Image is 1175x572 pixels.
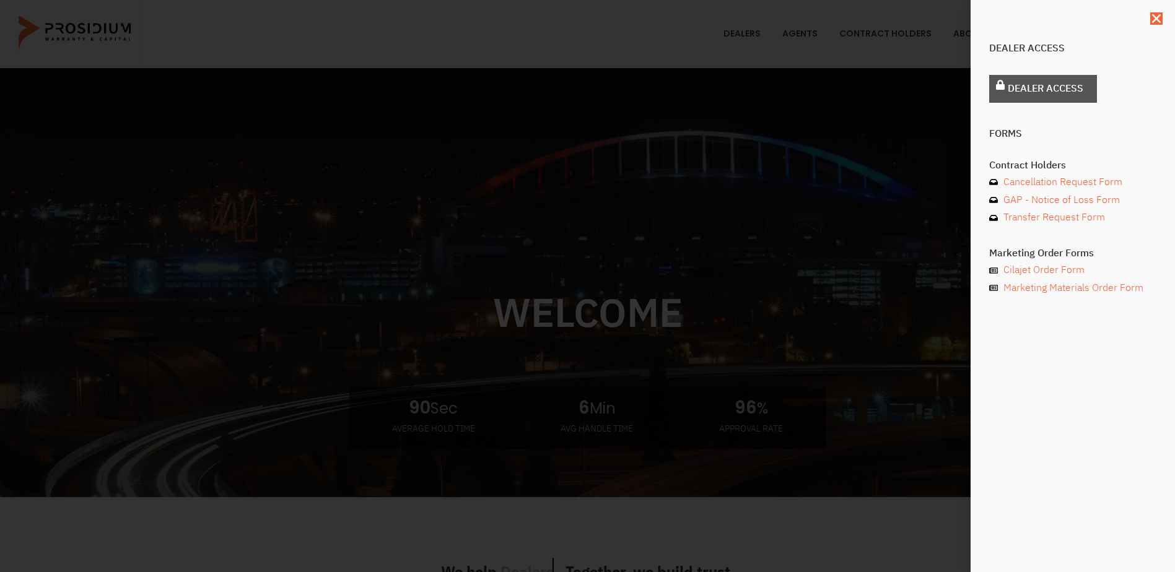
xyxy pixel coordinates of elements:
[989,75,1097,103] a: Dealer Access
[989,248,1156,258] h4: Marketing Order Forms
[1150,12,1163,25] a: Close
[989,209,1156,227] a: Transfer Request Form
[989,43,1156,53] h4: Dealer Access
[1000,209,1105,227] span: Transfer Request Form
[1000,261,1085,279] span: Cilajet Order Form
[989,160,1156,170] h4: Contract Holders
[989,261,1156,279] a: Cilajet Order Form
[1000,279,1143,297] span: Marketing Materials Order Form
[1008,80,1083,98] span: Dealer Access
[989,173,1156,191] a: Cancellation Request Form
[989,279,1156,297] a: Marketing Materials Order Form
[1000,191,1120,209] span: GAP - Notice of Loss Form
[1000,173,1122,191] span: Cancellation Request Form
[989,191,1156,209] a: GAP - Notice of Loss Form
[989,129,1156,139] h4: Forms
